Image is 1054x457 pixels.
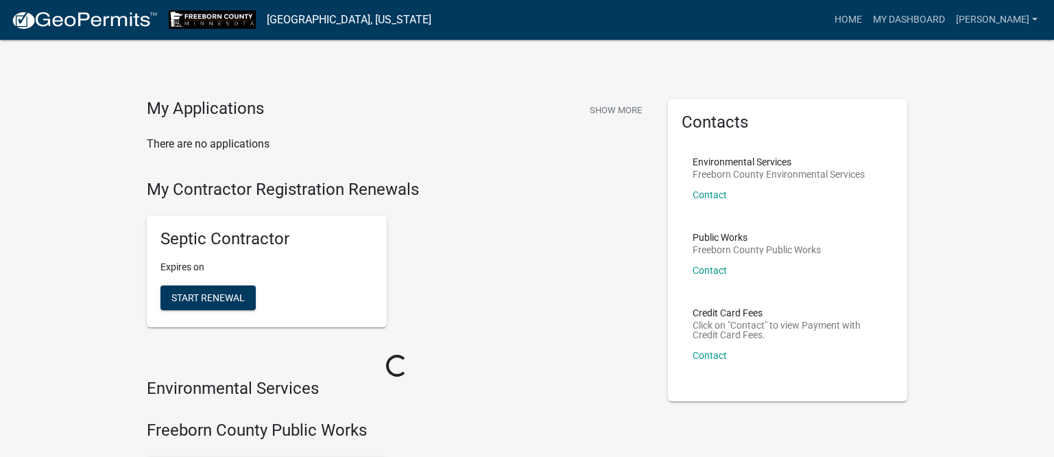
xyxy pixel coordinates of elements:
[147,99,264,119] h4: My Applications
[829,7,867,33] a: Home
[160,260,373,274] p: Expires on
[160,229,373,249] h5: Septic Contractor
[147,180,647,200] h4: My Contractor Registration Renewals
[693,320,883,340] p: Click on "Contact" to view Payment with Credit Card Fees.
[693,233,821,242] p: Public Works
[147,421,647,441] h4: Freeborn County Public Works
[693,157,865,167] p: Environmental Services
[682,113,894,132] h5: Contacts
[147,379,647,399] h4: Environmental Services
[584,99,647,121] button: Show More
[693,308,883,318] p: Credit Card Fees
[950,7,1043,33] a: [PERSON_NAME]
[169,10,256,29] img: Freeborn County, Minnesota
[693,169,865,179] p: Freeborn County Environmental Services
[147,136,647,152] p: There are no applications
[693,189,727,200] a: Contact
[147,180,647,339] wm-registration-list-section: My Contractor Registration Renewals
[693,245,821,255] p: Freeborn County Public Works
[267,8,431,32] a: [GEOGRAPHIC_DATA], [US_STATE]
[171,292,245,303] span: Start Renewal
[693,350,727,361] a: Contact
[867,7,950,33] a: My Dashboard
[160,285,256,310] button: Start Renewal
[693,265,727,276] a: Contact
